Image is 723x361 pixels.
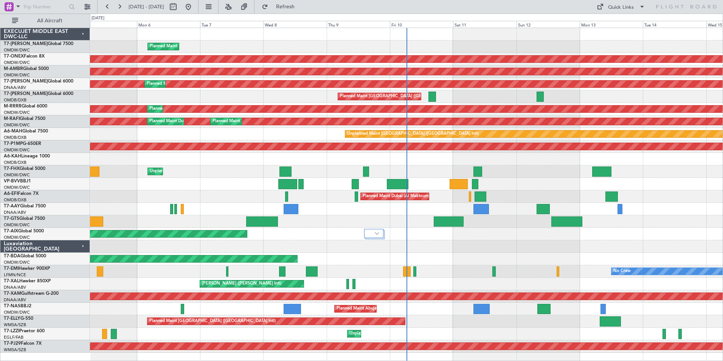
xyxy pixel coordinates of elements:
button: Quick Links [593,1,649,13]
span: [DATE] - [DATE] [129,3,164,10]
a: T7-XAMGulfstream G-200 [4,291,59,296]
a: T7-P1MPG-650ER [4,142,41,146]
div: Tue 14 [643,21,706,28]
div: Unplanned Maint [GEOGRAPHIC_DATA] ([GEOGRAPHIC_DATA] Intl) [347,128,479,140]
div: Quick Links [608,4,634,11]
a: OMDW/DWC [4,222,30,228]
div: Planned Maint [GEOGRAPHIC_DATA] ([GEOGRAPHIC_DATA] Intl) [340,91,466,102]
div: Sun 5 [73,21,137,28]
span: M-RRRR [4,104,22,109]
a: T7-ELLYG-550 [4,316,33,321]
span: T7-EMI [4,266,19,271]
a: DNAA/ABV [4,210,26,215]
a: T7-GTSGlobal 7500 [4,216,45,221]
a: OMDW/DWC [4,110,30,115]
div: [PERSON_NAME] ([PERSON_NAME] Intl) [202,278,281,289]
a: T7-[PERSON_NAME]Global 6000 [4,92,73,96]
span: A6-MAH [4,129,22,134]
a: OMDW/DWC [4,235,30,240]
a: OMDW/DWC [4,147,30,153]
span: A6-KAH [4,154,21,159]
div: Planned Maint Abuja ([PERSON_NAME] Intl) [337,303,422,314]
a: OMDW/DWC [4,47,30,53]
a: T7-BDAGlobal 5000 [4,254,46,258]
a: T7-NASBBJ2 [4,304,31,308]
span: T7-BDA [4,254,20,258]
a: A6-KAHLineage 1000 [4,154,50,159]
span: Refresh [270,4,301,9]
a: LFMN/NCE [4,272,26,278]
button: All Aircraft [8,15,82,27]
a: EGLF/FAB [4,335,23,340]
a: OMDW/DWC [4,60,30,65]
a: T7-ONEXFalcon 8X [4,54,45,59]
span: M-RAFI [4,117,20,121]
a: OMDB/DXB [4,160,26,165]
span: T7-AIX [4,229,18,233]
a: T7-AAYGlobal 7500 [4,204,46,209]
div: Planned Maint Dubai (Al Maktoum Intl) [147,78,221,90]
a: DNAA/ABV [4,85,26,90]
span: T7-XAM [4,291,21,296]
a: VP-BVVBBJ1 [4,179,31,184]
div: Mon 13 [580,21,643,28]
div: Planned Maint Dubai (Al Maktoum Intl) [213,116,287,127]
span: T7-[PERSON_NAME] [4,42,48,46]
a: T7-XALHawker 850XP [4,279,51,283]
div: Wed 8 [263,21,326,28]
a: M-RAFIGlobal 7500 [4,117,45,121]
span: T7-[PERSON_NAME] [4,79,48,84]
span: VP-BVV [4,179,20,184]
a: OMDB/DXB [4,135,26,140]
img: arrow-gray.svg [375,232,379,235]
div: Sun 12 [517,21,580,28]
a: DNAA/ABV [4,297,26,303]
div: Thu 9 [327,21,390,28]
input: Trip Number [23,1,67,12]
span: T7-XAL [4,279,19,283]
a: T7-LZZIPraetor 600 [4,329,45,333]
a: OMDW/DWC [4,260,30,265]
div: [DATE] [92,15,104,22]
span: T7-PJ29 [4,341,21,346]
span: T7-GTS [4,216,19,221]
span: T7-[PERSON_NAME] [4,92,48,96]
a: OMDB/DXB [4,197,26,203]
a: T7-EMIHawker 900XP [4,266,50,271]
a: M-RRRRGlobal 6000 [4,104,47,109]
span: T7-LZZI [4,329,19,333]
a: T7-[PERSON_NAME]Global 7500 [4,42,73,46]
a: OMDB/DXB [4,97,26,103]
a: OMDW/DWC [4,185,30,190]
a: T7-PJ29Falcon 7X [4,341,42,346]
a: OMDW/DWC [4,122,30,128]
a: A6-EFIFalcon 7X [4,191,39,196]
div: Planned Maint Dubai (Al Maktoum Intl) [150,41,224,52]
a: T7-FHXGlobal 5000 [4,166,45,171]
span: A6-EFI [4,191,18,196]
span: T7-AAY [4,204,20,209]
a: T7-AIXGlobal 5000 [4,229,44,233]
div: Mon 6 [137,21,200,28]
div: Planned Maint [GEOGRAPHIC_DATA] ([GEOGRAPHIC_DATA] Intl) [149,316,276,327]
a: M-AMBRGlobal 5000 [4,67,49,71]
span: T7-ONEX [4,54,24,59]
span: All Aircraft [20,18,80,23]
a: WMSA/SZB [4,322,26,328]
span: T7-FHX [4,166,20,171]
button: Refresh [258,1,304,13]
div: Tue 7 [200,21,263,28]
div: Sat 11 [453,21,516,28]
span: T7-P1MP [4,142,23,146]
a: OMDW/DWC [4,72,30,78]
div: Planned Maint Dubai (Al Maktoum Intl) [149,103,224,115]
span: M-AMBR [4,67,23,71]
a: A6-MAHGlobal 7500 [4,129,48,134]
div: No Crew [613,266,631,277]
span: T7-NAS [4,304,20,308]
a: OMDW/DWC [4,310,30,315]
a: DNAA/ABV [4,285,26,290]
div: Unplanned Maint [GEOGRAPHIC_DATA] ([GEOGRAPHIC_DATA]) [349,328,474,339]
div: Unplanned Maint [GEOGRAPHIC_DATA] (Al Maktoum Intl) [150,166,262,177]
a: WMSA/SZB [4,347,26,353]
